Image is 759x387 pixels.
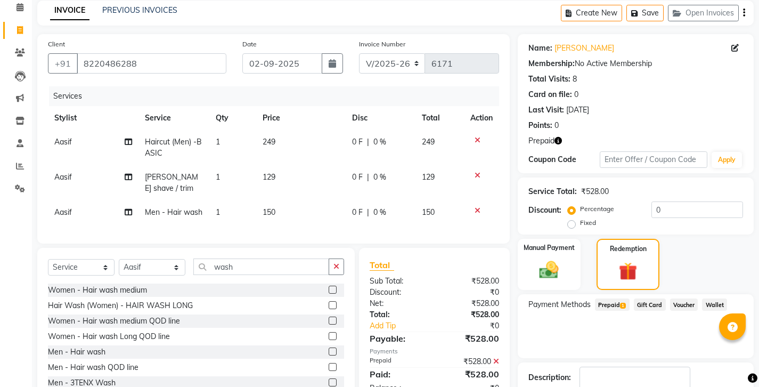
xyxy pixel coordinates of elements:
[580,218,596,228] label: Fixed
[367,207,369,218] span: |
[528,299,591,310] span: Payment Methods
[528,120,552,131] div: Points:
[216,172,220,182] span: 1
[464,106,499,130] th: Action
[634,299,666,311] span: Gift Card
[367,172,369,183] span: |
[362,332,434,345] div: Payable:
[434,287,507,298] div: ₹0
[370,260,394,271] span: Total
[48,106,138,130] th: Stylist
[620,303,626,309] span: 1
[702,299,727,311] span: Wallet
[373,136,386,148] span: 0 %
[242,39,257,49] label: Date
[528,372,571,383] div: Description:
[528,104,564,116] div: Last Visit:
[362,276,434,287] div: Sub Total:
[528,135,554,147] span: Prepaid
[561,5,622,21] button: Create New
[446,320,507,332] div: ₹0
[415,106,464,130] th: Total
[434,276,507,287] div: ₹528.00
[528,154,600,165] div: Coupon Code
[48,316,180,327] div: Women - Hair wash medium QOD line
[54,207,72,217] span: Aasif
[422,207,435,217] span: 150
[434,332,507,345] div: ₹528.00
[580,204,614,214] label: Percentage
[362,320,446,332] a: Add Tip
[373,207,386,218] span: 0 %
[370,347,499,356] div: Payments
[528,89,572,100] div: Card on file:
[209,106,256,130] th: Qty
[50,1,89,20] a: INVOICE
[54,172,72,182] span: Aasif
[48,53,78,74] button: +91
[566,104,589,116] div: [DATE]
[533,259,565,281] img: _cash.svg
[102,5,177,15] a: PREVIOUS INVOICES
[48,346,105,358] div: Men - Hair wash
[48,285,147,296] div: Women - Hair wash medium
[434,309,507,320] div: ₹528.00
[138,106,209,130] th: Service
[581,186,609,197] div: ₹528.00
[256,106,346,130] th: Price
[528,74,570,85] div: Total Visits:
[352,172,363,183] span: 0 F
[362,309,434,320] div: Total:
[359,39,405,49] label: Invoice Number
[49,86,507,106] div: Services
[373,172,386,183] span: 0 %
[626,5,664,21] button: Save
[528,58,575,69] div: Membership:
[595,299,630,311] span: Prepaid
[613,260,643,283] img: _gift.svg
[367,136,369,148] span: |
[712,152,742,168] button: Apply
[362,287,434,298] div: Discount:
[216,137,220,147] span: 1
[193,259,329,275] input: Search or Scan
[263,207,275,217] span: 150
[48,362,138,373] div: Men - Hair wash QOD line
[48,39,65,49] label: Client
[352,207,363,218] span: 0 F
[528,205,561,216] div: Discount:
[668,5,739,21] button: Open Invoices
[434,368,507,381] div: ₹528.00
[528,58,743,69] div: No Active Membership
[54,137,72,147] span: Aasif
[670,299,698,311] span: Voucher
[216,207,220,217] span: 1
[528,186,577,197] div: Service Total:
[573,74,577,85] div: 8
[362,368,434,381] div: Paid:
[352,136,363,148] span: 0 F
[610,244,647,254] label: Redemption
[145,207,202,217] span: Men - Hair wash
[145,137,202,158] span: Haircut (Men) -BASIC
[554,43,614,54] a: [PERSON_NAME]
[362,298,434,309] div: Net:
[528,43,552,54] div: Name:
[263,137,275,147] span: 249
[434,298,507,309] div: ₹528.00
[48,300,193,311] div: Hair Wash (Women) - HAIR WASH LONG
[600,151,707,168] input: Enter Offer / Coupon Code
[48,331,170,342] div: Women - Hair wash Long QOD line
[554,120,559,131] div: 0
[422,137,435,147] span: 249
[422,172,435,182] span: 129
[524,243,575,253] label: Manual Payment
[346,106,415,130] th: Disc
[362,356,434,367] div: Prepaid
[434,356,507,367] div: ₹528.00
[574,89,578,100] div: 0
[263,172,275,182] span: 129
[77,53,226,74] input: Search by Name/Mobile/Email/Code
[145,172,198,193] span: [PERSON_NAME] shave / trim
